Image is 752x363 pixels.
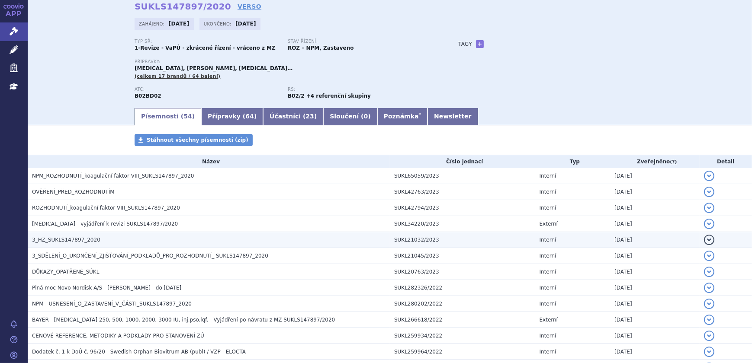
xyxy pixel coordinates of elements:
[704,235,714,245] button: detail
[32,333,204,339] span: CENOVÉ REFERENCE, METODIKY A PODKLADY PRO STANOVENÍ ZÚ
[323,108,377,125] a: Sloučení (0)
[610,200,700,216] td: [DATE]
[704,267,714,277] button: detail
[610,328,700,344] td: [DATE]
[540,301,556,307] span: Interní
[32,173,194,179] span: NPM_ROZHODNUTÍ_koagulační faktor VIII_SUKLS147897_2020
[238,2,261,11] a: VERSO
[476,40,484,48] a: +
[700,155,752,168] th: Detail
[183,113,192,120] span: 54
[540,205,556,211] span: Interní
[390,168,535,184] td: SUKL65059/2023
[135,65,292,71] span: [MEDICAL_DATA], [PERSON_NAME], [MEDICAL_DATA]…
[390,296,535,312] td: SUKL280202/2022
[32,301,192,307] span: NPM - USNESENÍ_O_ZASTAVENÍ_V_ČÁSTI_SUKLS147897_2020
[535,155,611,168] th: Typ
[610,344,700,360] td: [DATE]
[540,237,556,243] span: Interní
[540,253,556,259] span: Interní
[458,39,472,49] h3: Tagy
[390,264,535,280] td: SUKL20763/2023
[390,312,535,328] td: SUKL266618/2022
[610,280,700,296] td: [DATE]
[670,159,677,165] abbr: (?)
[610,184,700,200] td: [DATE]
[32,269,99,275] span: DŮKAZY_OPATŘENÉ_SÚKL
[540,189,556,195] span: Interní
[540,285,556,291] span: Interní
[540,269,556,275] span: Interní
[610,232,700,248] td: [DATE]
[704,203,714,213] button: detail
[610,248,700,264] td: [DATE]
[32,317,335,323] span: BAYER - Kovaltry 250, 500, 1000, 2000, 3000 IU, inj.pso.lqf. - Vyjádření po návratu z MZ SUKLS147...
[32,221,178,227] span: Kovaltry - vyjádření k revizi SUKLS147897/2020
[305,113,314,120] span: 23
[704,283,714,293] button: detail
[28,155,390,168] th: Název
[32,349,246,355] span: Dodatek č. 1 k DoÚ č. 96/20 - Swedish Orphan Biovitrum AB (publ) / VZP - ELOCTA
[704,347,714,357] button: detail
[704,299,714,309] button: detail
[540,173,556,179] span: Interní
[704,187,714,197] button: detail
[288,45,354,51] strong: ROZ – NPM, Zastaveno
[390,248,535,264] td: SUKL21045/2023
[306,93,371,99] strong: +4 referenční skupiny
[135,1,231,12] strong: SUKLS147897/2020
[610,312,700,328] td: [DATE]
[390,184,535,200] td: SUKL42763/2023
[32,285,181,291] span: Plná moc Novo Nordisk A/S - Mgr. Holík - do 31.12.2023
[32,237,100,243] span: 3_HZ_SUKLS147897_2020
[135,87,279,92] p: ATC:
[135,108,201,125] a: Písemnosti (54)
[235,21,256,27] strong: [DATE]
[704,331,714,341] button: detail
[364,113,368,120] span: 0
[390,280,535,296] td: SUKL282326/2022
[169,21,190,27] strong: [DATE]
[139,20,166,27] span: Zahájeno:
[390,328,535,344] td: SUKL259934/2022
[390,344,535,360] td: SUKL259964/2022
[32,205,180,211] span: ROZHODNUTÍ_koagulační faktor VIII_SUKLS147897_2020
[704,171,714,181] button: detail
[288,93,305,99] strong: koagulační faktor VIII
[32,189,115,195] span: OVĚŘENÍ_PŘED_ROZHODNUTÍM
[390,216,535,232] td: SUKL34220/2023
[135,93,161,99] strong: KOAGULAČNÍ FAKTOR VIII
[201,108,263,125] a: Přípravky (64)
[147,137,248,143] span: Stáhnout všechny písemnosti (zip)
[610,168,700,184] td: [DATE]
[540,333,556,339] span: Interní
[135,134,253,146] a: Stáhnout všechny písemnosti (zip)
[245,113,254,120] span: 64
[390,200,535,216] td: SUKL42794/2023
[610,216,700,232] td: [DATE]
[610,155,700,168] th: Zveřejněno
[135,73,220,79] span: (celkem 17 brandů / 64 balení)
[610,296,700,312] td: [DATE]
[540,349,556,355] span: Interní
[704,219,714,229] button: detail
[263,108,323,125] a: Účastníci (23)
[540,221,558,227] span: Externí
[135,45,276,51] strong: 1-Revize - VaPÚ - zkrácené řízení - vráceno z MZ
[540,317,558,323] span: Externí
[704,315,714,325] button: detail
[390,232,535,248] td: SUKL21032/2023
[32,253,268,259] span: 3_SDĚLENÍ_O_UKONČENÍ_ZJIŠŤOVÁNÍ_PODKLADŮ_PRO_ROZHODNUTÍ_ SUKLS147897_2020
[135,39,279,44] p: Typ SŘ:
[288,87,432,92] p: RS:
[427,108,478,125] a: Newsletter
[377,108,427,125] a: Poznámka*
[204,20,233,27] span: Ukončeno:
[390,155,535,168] th: Číslo jednací
[288,39,432,44] p: Stav řízení:
[704,251,714,261] button: detail
[610,264,700,280] td: [DATE]
[135,59,441,64] p: Přípravky:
